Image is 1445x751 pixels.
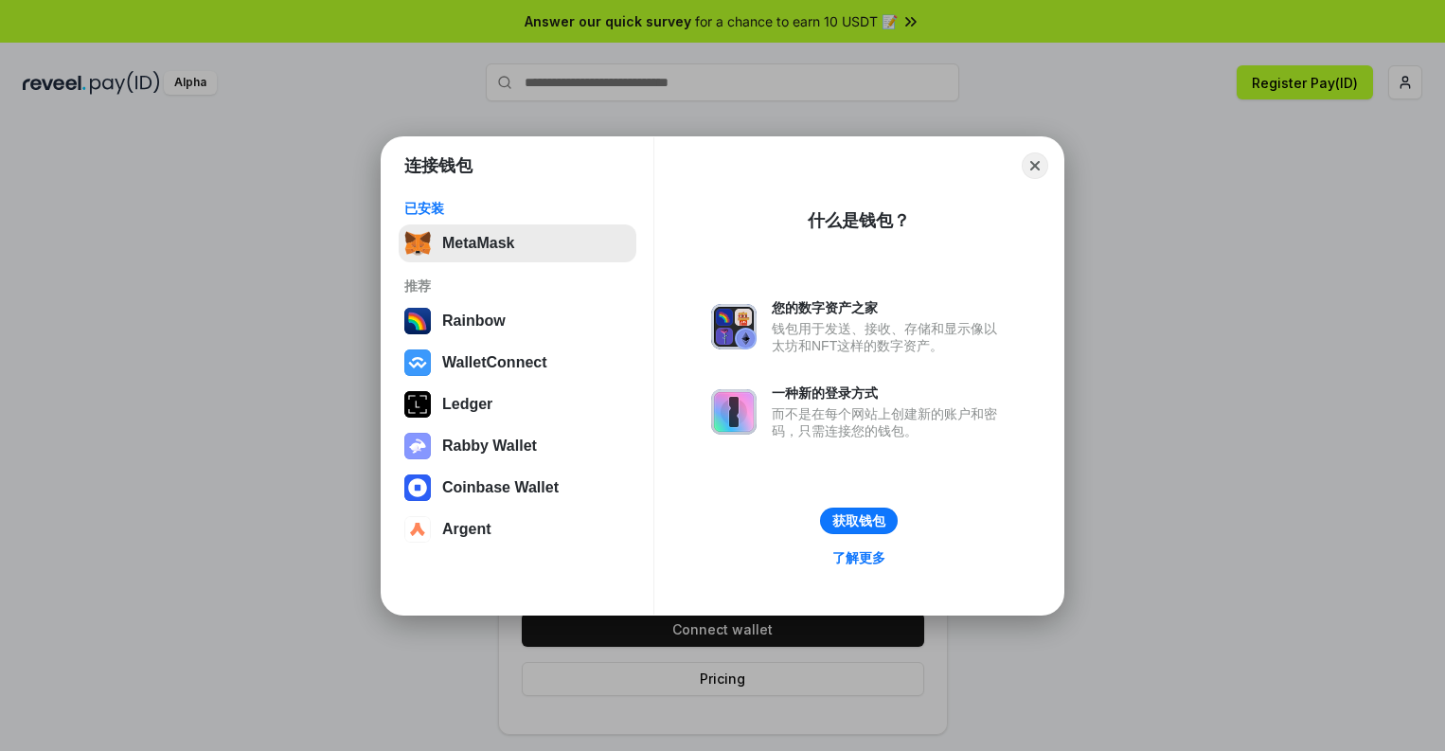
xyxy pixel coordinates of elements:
button: 获取钱包 [820,508,898,534]
div: MetaMask [442,235,514,252]
img: svg+xml,%3Csvg%20width%3D%2228%22%20height%3D%2228%22%20viewBox%3D%220%200%2028%2028%22%20fill%3D... [404,349,431,376]
div: 了解更多 [832,549,885,566]
div: 您的数字资产之家 [772,299,1007,316]
div: Ledger [442,396,492,413]
div: WalletConnect [442,354,547,371]
img: svg+xml,%3Csvg%20xmlns%3D%22http%3A%2F%2Fwww.w3.org%2F2000%2Fsvg%22%20fill%3D%22none%22%20viewBox... [711,304,757,349]
div: 已安装 [404,200,631,217]
h1: 连接钱包 [404,154,473,177]
button: Rainbow [399,302,636,340]
div: Argent [442,521,491,538]
button: WalletConnect [399,344,636,382]
img: svg+xml,%3Csvg%20width%3D%22120%22%20height%3D%22120%22%20viewBox%3D%220%200%20120%20120%22%20fil... [404,308,431,334]
div: 而不是在每个网站上创建新的账户和密码，只需连接您的钱包。 [772,405,1007,439]
div: 获取钱包 [832,512,885,529]
div: 一种新的登录方式 [772,384,1007,402]
div: 什么是钱包？ [808,209,910,232]
button: MetaMask [399,224,636,262]
button: Coinbase Wallet [399,469,636,507]
button: Close [1022,152,1048,179]
img: svg+xml,%3Csvg%20xmlns%3D%22http%3A%2F%2Fwww.w3.org%2F2000%2Fsvg%22%20width%3D%2228%22%20height%3... [404,391,431,418]
div: Rabby Wallet [442,438,537,455]
div: 推荐 [404,277,631,295]
img: svg+xml,%3Csvg%20width%3D%2228%22%20height%3D%2228%22%20viewBox%3D%220%200%2028%2028%22%20fill%3D... [404,516,431,543]
div: 钱包用于发送、接收、存储和显示像以太坊和NFT这样的数字资产。 [772,320,1007,354]
img: svg+xml,%3Csvg%20xmlns%3D%22http%3A%2F%2Fwww.w3.org%2F2000%2Fsvg%22%20fill%3D%22none%22%20viewBox... [404,433,431,459]
img: svg+xml,%3Csvg%20width%3D%2228%22%20height%3D%2228%22%20viewBox%3D%220%200%2028%2028%22%20fill%3D... [404,474,431,501]
div: Rainbow [442,313,506,330]
button: Ledger [399,385,636,423]
button: Argent [399,510,636,548]
div: Coinbase Wallet [442,479,559,496]
img: svg+xml,%3Csvg%20xmlns%3D%22http%3A%2F%2Fwww.w3.org%2F2000%2Fsvg%22%20fill%3D%22none%22%20viewBox... [711,389,757,435]
img: svg+xml,%3Csvg%20fill%3D%22none%22%20height%3D%2233%22%20viewBox%3D%220%200%2035%2033%22%20width%... [404,230,431,257]
a: 了解更多 [821,545,897,570]
button: Rabby Wallet [399,427,636,465]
